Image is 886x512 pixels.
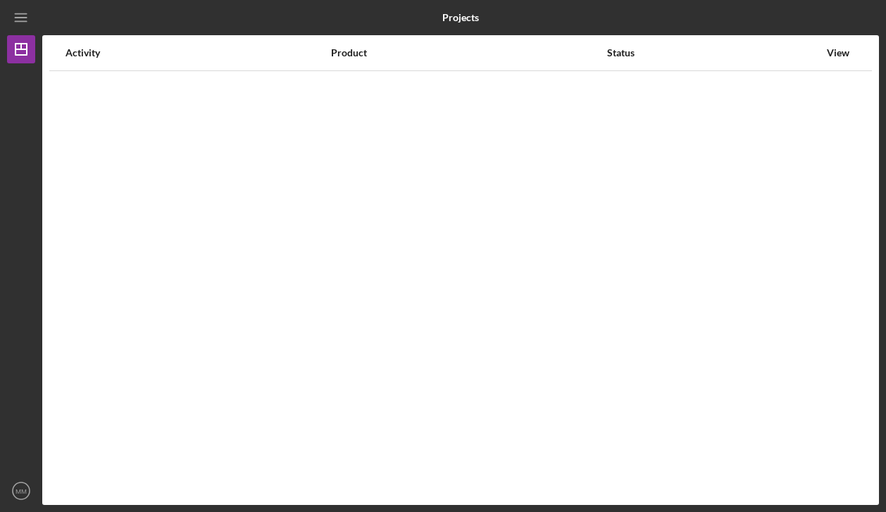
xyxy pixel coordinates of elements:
[7,477,35,505] button: MM
[65,47,330,58] div: Activity
[331,47,606,58] div: Product
[442,12,479,23] b: Projects
[821,47,856,58] div: View
[607,47,819,58] div: Status
[15,487,27,495] text: MM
